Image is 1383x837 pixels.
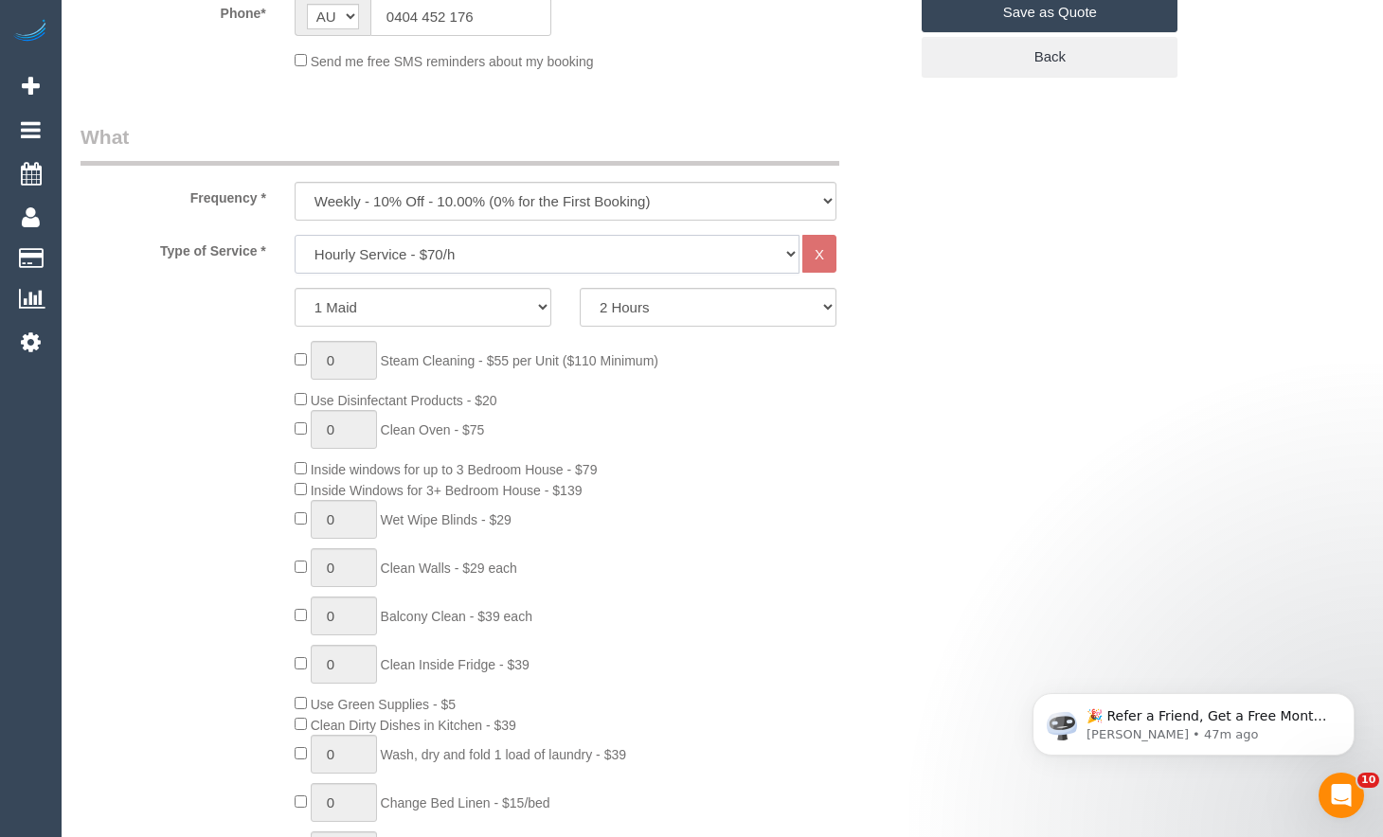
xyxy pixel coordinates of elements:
span: Inside Windows for 3+ Bedroom House - $139 [311,483,583,498]
label: Type of Service * [66,235,280,260]
iframe: Intercom notifications message [1004,653,1383,786]
span: Balcony Clean - $39 each [381,609,532,624]
span: Clean Walls - $29 each [381,561,517,576]
a: Back [922,37,1177,77]
legend: What [81,123,839,166]
span: Wet Wipe Blinds - $29 [381,512,512,527]
img: Automaid Logo [11,19,49,45]
span: Inside windows for up to 3 Bedroom House - $79 [311,462,598,477]
span: Use Green Supplies - $5 [311,697,456,712]
span: Send me free SMS reminders about my booking [311,54,594,69]
iframe: Intercom live chat [1319,773,1364,818]
span: Use Disinfectant Products - $20 [311,393,497,408]
span: Change Bed Linen - $15/bed [381,795,550,810]
span: Wash, dry and fold 1 load of laundry - $39 [381,747,626,762]
span: Steam Cleaning - $55 per Unit ($110 Minimum) [381,353,658,368]
span: Clean Inside Fridge - $39 [381,657,530,672]
span: Clean Dirty Dishes in Kitchen - $39 [311,718,516,733]
span: Clean Oven - $75 [381,422,485,437]
span: 10 [1357,773,1379,788]
label: Frequency * [66,182,280,207]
